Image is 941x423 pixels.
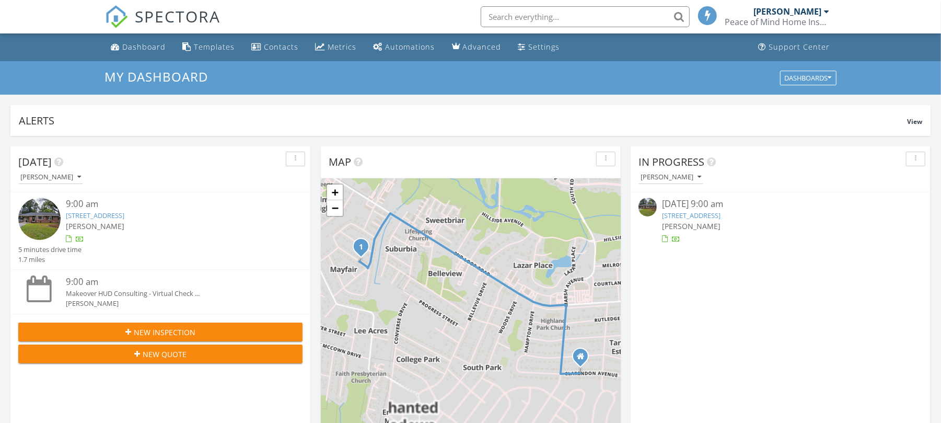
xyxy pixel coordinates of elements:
div: Support Center [769,42,830,52]
div: [PERSON_NAME] [66,299,279,308]
a: SPECTORA [105,14,221,36]
a: [DATE] 9:00 am [STREET_ADDRESS] [PERSON_NAME] [638,198,923,244]
img: The Best Home Inspection Software - Spectora [105,5,128,28]
img: 9576619%2Fcover_photos%2F77WtSRWEvpjqT4rJnts5%2Fsmall.jpg [638,198,657,216]
input: Search everything... [481,6,690,27]
span: View [907,117,922,126]
span: New Inspection [134,327,195,338]
div: [PERSON_NAME] [641,174,701,181]
div: 9:00 am [66,276,279,289]
div: Dashboards [785,74,832,82]
div: Contacts [264,42,299,52]
button: New Inspection [18,323,303,341]
div: Alerts [19,113,907,128]
button: New Quote [18,345,303,363]
a: [STREET_ADDRESS] [662,211,721,220]
div: Dashboard [123,42,166,52]
a: Support Center [754,38,834,57]
div: Advanced [463,42,502,52]
button: [PERSON_NAME] [638,170,703,185]
div: [PERSON_NAME] [754,6,822,17]
a: [STREET_ADDRESS] [66,211,124,220]
div: Peace of Mind Home Inspections. [725,17,830,27]
div: Templates [194,42,235,52]
span: [PERSON_NAME] [662,221,721,231]
span: New Quote [143,349,187,360]
div: 5 minutes drive time [18,245,82,255]
span: My Dashboard [105,68,208,85]
div: 1.7 miles [18,255,82,265]
button: Dashboards [780,71,837,85]
a: Advanced [448,38,506,57]
div: Automations [386,42,435,52]
img: 9576619%2Fcover_photos%2F77WtSRWEvpjqT4rJnts5%2Fsmall.jpg [18,198,61,240]
a: Templates [179,38,239,57]
a: Zoom in [327,185,343,200]
span: [PERSON_NAME] [66,221,124,231]
div: Makeover HUD Consulting - Virtual Check ... [66,289,279,299]
a: 9:00 am [STREET_ADDRESS] [PERSON_NAME] 5 minutes drive time 1.7 miles [18,198,303,265]
span: [DATE] [18,155,52,169]
div: 1221 CLARENDON AVE, FLORENCE SC 29505 [580,356,587,362]
div: Metrics [328,42,357,52]
button: [PERSON_NAME] [18,170,83,185]
div: [PERSON_NAME] [20,174,81,181]
span: SPECTORA [135,5,221,27]
div: 9:00 am [66,198,279,211]
a: Dashboard [107,38,170,57]
span: Map [329,155,351,169]
div: [DATE] 9:00 am [662,198,899,211]
a: Settings [514,38,564,57]
div: Settings [529,42,560,52]
a: Zoom out [327,200,343,216]
a: Metrics [311,38,361,57]
i: 1 [359,244,363,251]
a: Automations (Basic) [369,38,439,57]
span: In Progress [638,155,704,169]
div: 2111 W Cambridge Dr, Florence, SC 29501 [361,246,367,253]
a: Contacts [248,38,303,57]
